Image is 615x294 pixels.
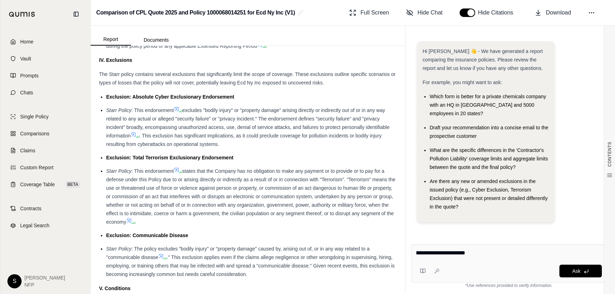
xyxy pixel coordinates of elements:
a: Home [5,34,86,49]
span: The Starr policy contains several exclusions that significantly limit the scope of coverage. Thes... [99,71,396,86]
span: Draft your recommendation into a concise email to the prospective customer [430,125,548,139]
span: Ask [572,268,580,274]
a: Claims [5,143,86,158]
span: CONTENTS [607,142,613,167]
a: Legal Search [5,218,86,233]
span: Hide Chat [418,8,443,17]
button: Documents [131,34,182,46]
span: Coverage Table [20,181,55,188]
span: NFP [24,281,65,288]
span: Exclusion: Absolute Cyber Exclusionary Endorsement [106,94,234,100]
span: : This endorsement [132,168,174,174]
span: Starr Policy [106,168,132,174]
button: Hide Chat [403,6,446,20]
span: . [135,219,136,225]
span: Exclusion: Communicable Disease [106,233,188,238]
strong: IV. Exclusions [99,57,132,63]
span: Full Screen [361,8,389,17]
span: Hide Citations [478,8,518,17]
span: BETA [65,181,80,188]
a: Custom Report [5,160,86,175]
span: What are the specific differences in the 'Contractor's Pollution Liability' coverage limits and a... [430,147,548,170]
span: Home [20,38,33,45]
span: Single Policy [20,113,48,120]
a: Chats [5,85,86,100]
span: . This exclusion has significant implications, as it could preclude coverage for pollution incide... [106,133,382,147]
a: Coverage TableBETA [5,177,86,192]
strong: V. Conditions [99,286,131,291]
button: Download [532,6,574,20]
a: Contracts [5,201,86,216]
span: Vault [20,55,31,62]
span: : The policy excludes "bodily injury" or "property damage" caused by, arising out of, or in any w... [106,246,370,260]
a: Single Policy [5,109,86,124]
span: Claims [20,147,35,154]
a: Prompts [5,68,86,83]
a: Vault [5,51,86,66]
button: Ask [559,265,602,277]
span: Hi [PERSON_NAME] 👋 - We have generated a report comparing the insurance policies. Please review t... [423,48,543,71]
a: Comparisons [5,126,86,141]
span: Are there any new or amended exclusions in the issued policy (e.g., Cyber Exclusion, Terrorism Ex... [430,178,548,210]
span: Comparisons [20,130,49,137]
span: Prompts [20,72,39,79]
span: states that the Company has no obligation to make any payment or to provide or to pay for a defen... [106,168,395,225]
span: Download [546,8,571,17]
span: Starr Policy [106,246,132,252]
span: Legal Search [20,222,50,229]
div: *Use references provided to verify information. [411,283,607,288]
span: Chats [20,89,33,96]
img: Qumis Logo [9,12,35,17]
span: Which form is better for a private chemicals company with an HQ in [GEOGRAPHIC_DATA] and 5000 emp... [430,94,546,116]
span: For example, you might want to ask: [423,80,502,85]
span: [PERSON_NAME] [24,274,65,281]
span: Custom Report [20,164,53,171]
span: Starr Policy [106,107,132,113]
button: Report [91,34,131,46]
span: Exclusion: Total Terrorism Exclusionary Endorsement [106,155,234,160]
button: Collapse sidebar [70,8,82,20]
span: excludes "bodily injury" or "property damage" arising directly or indirectly out of or in any way... [106,107,390,139]
span: Contracts [20,205,41,212]
span: : This endorsement [132,107,174,113]
h2: Comparison of CPL Quote 2025 and Policy 1000068014251 for Ecd Ny Inc (V1) [96,6,295,19]
button: Full Screen [346,6,392,20]
div: S [7,274,22,288]
span: ." This exclusion applies even if the claims allege negligence or other wrongdoing in supervising... [106,254,395,277]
